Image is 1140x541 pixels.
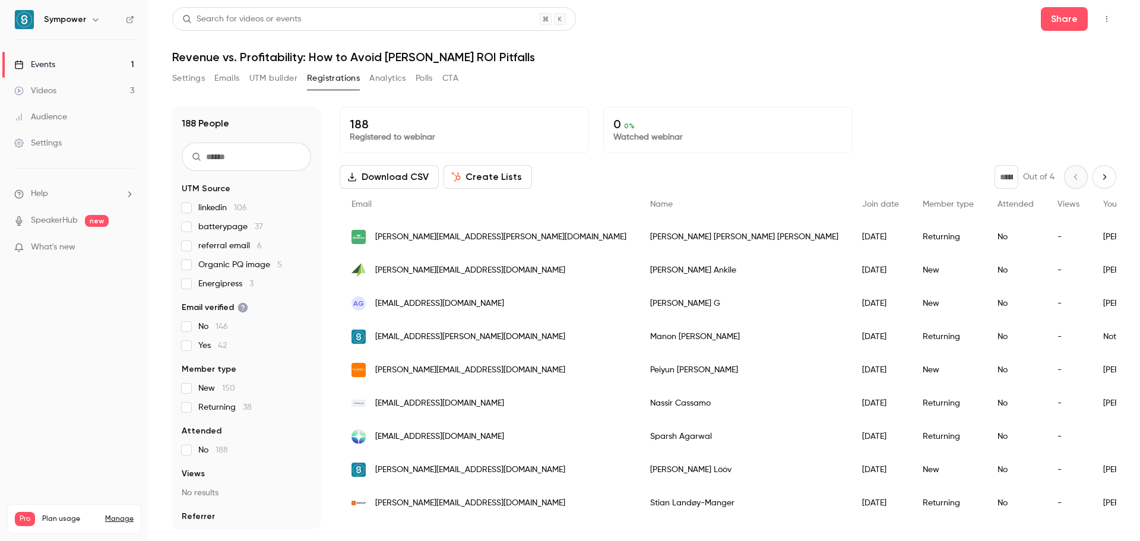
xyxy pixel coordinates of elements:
div: No [986,287,1046,320]
span: Plan usage [42,514,98,524]
div: Returning [911,420,986,453]
div: - [1046,254,1091,287]
div: [DATE] [850,453,911,486]
span: Attended [182,425,221,437]
span: 5 [277,261,282,269]
span: [EMAIL_ADDRESS][DOMAIN_NAME] [375,397,504,410]
img: suno-charge.com [351,429,366,444]
span: 150 [222,384,235,393]
span: new [85,215,109,227]
span: Views [182,468,205,480]
div: [DATE] [850,254,911,287]
img: sympower.net [351,463,366,477]
div: No [986,387,1046,420]
button: Download CSV [340,165,439,189]
span: Pro [15,512,35,526]
span: [PERSON_NAME][EMAIL_ADDRESS][DOMAIN_NAME] [375,264,565,277]
button: Polls [416,69,433,88]
button: Analytics [369,69,406,88]
span: 38 [243,403,252,412]
img: vattenfall.com [351,400,366,407]
div: [PERSON_NAME] G [638,287,850,320]
div: Nassir Cassamo [638,387,850,420]
span: New [198,382,235,394]
div: - [1046,320,1091,353]
h1: 188 People [182,116,229,131]
div: - [1046,220,1091,254]
div: [PERSON_NAME] [PERSON_NAME] [PERSON_NAME] [638,220,850,254]
span: Yes [198,340,227,352]
div: - [1046,453,1091,486]
div: Peiyun [PERSON_NAME] [638,353,850,387]
div: [DATE] [850,387,911,420]
button: Emails [214,69,239,88]
div: Manon [PERSON_NAME] [638,320,850,353]
span: Member type [182,363,236,375]
span: Name [650,200,673,208]
div: - [1046,420,1091,453]
div: Sparsh Agarwal [638,420,850,453]
div: New [911,254,986,287]
span: No [198,444,228,456]
div: Returning [911,320,986,353]
div: New [911,453,986,486]
span: 37 [255,223,263,231]
div: Returning [911,387,986,420]
span: [EMAIL_ADDRESS][DOMAIN_NAME] [375,431,504,443]
iframe: Noticeable Trigger [120,242,134,253]
div: No [986,453,1046,486]
div: Videos [14,85,56,97]
button: Settings [172,69,205,88]
span: Views [1057,200,1079,208]
span: Energipress [198,278,254,290]
div: Search for videos or events [182,13,301,26]
span: 0 % [624,122,635,130]
span: Join date [862,200,899,208]
button: Create Lists [444,165,532,189]
span: [PERSON_NAME][EMAIL_ADDRESS][PERSON_NAME][DOMAIN_NAME] [375,231,626,243]
span: AG [353,298,364,309]
span: What's new [31,241,75,254]
p: No results [182,487,311,499]
span: [EMAIL_ADDRESS][PERSON_NAME][DOMAIN_NAME] [375,331,565,343]
button: Next page [1092,165,1116,189]
span: [PERSON_NAME][EMAIL_ADDRESS][DOMAIN_NAME] [375,364,565,377]
span: 6 [257,242,262,250]
a: Manage [105,514,134,524]
div: [DATE] [850,486,911,520]
div: - [1046,287,1091,320]
span: Email verified [182,302,248,314]
div: [DATE] [850,287,911,320]
span: No [198,321,228,333]
span: linkedin [198,202,247,214]
h6: Sympower [44,14,86,26]
img: sferaone.es [351,230,366,244]
p: Registered to webinar [350,131,579,143]
span: Referrer [182,511,215,523]
div: No [986,220,1046,254]
div: No [986,420,1046,453]
span: Help [31,188,48,200]
span: UTM Source [182,183,230,195]
div: No [986,254,1046,287]
img: sungrow-emea.com [351,363,366,377]
span: 3 [249,280,254,288]
div: - [1046,486,1091,520]
p: 0 [613,117,843,131]
span: 188 [216,446,228,454]
div: [DATE] [850,420,911,453]
span: [PERSON_NAME][EMAIL_ADDRESS][DOMAIN_NAME] [375,497,565,510]
span: Returning [198,401,252,413]
button: Share [1041,7,1088,31]
p: Out of 4 [1023,171,1054,183]
p: Watched webinar [613,131,843,143]
span: 42 [218,341,227,350]
span: 106 [234,204,247,212]
li: help-dropdown-opener [14,188,134,200]
span: Member type [923,200,974,208]
div: [DATE] [850,353,911,387]
button: UTM builder [249,69,297,88]
span: [PERSON_NAME][EMAIL_ADDRESS][DOMAIN_NAME] [375,464,565,476]
div: New [911,287,986,320]
div: - [1046,387,1091,420]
